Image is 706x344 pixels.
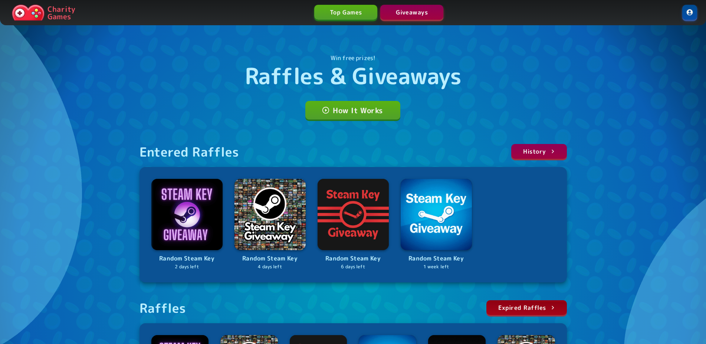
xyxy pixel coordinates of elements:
[380,5,443,20] a: Giveaways
[486,300,567,315] a: Expired Raffles
[401,179,472,271] a: LogoRandom Steam Key1 week left
[234,263,306,271] p: 4 days left
[318,254,389,263] p: Random Steam Key
[151,254,223,263] p: Random Steam Key
[234,254,306,263] p: Random Steam Key
[318,179,389,250] img: Logo
[139,144,239,160] div: Entered Raffles
[331,53,375,62] p: Win free prizes!
[511,144,567,159] a: History
[234,179,306,271] a: LogoRandom Steam Key4 days left
[47,5,75,20] p: Charity Games
[12,4,45,21] img: Charity.Games
[151,179,223,271] a: LogoRandom Steam Key2 days left
[401,254,472,263] p: Random Steam Key
[151,179,223,250] img: Logo
[318,263,389,271] p: 6 days left
[401,263,472,271] p: 1 week left
[151,263,223,271] p: 2 days left
[318,179,389,271] a: LogoRandom Steam Key6 days left
[305,101,400,119] a: How It Works
[245,62,462,89] h1: Raffles & Giveaways
[139,300,186,316] div: Raffles
[314,5,377,20] a: Top Games
[9,3,78,22] a: Charity Games
[234,179,306,250] img: Logo
[401,179,472,250] img: Logo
